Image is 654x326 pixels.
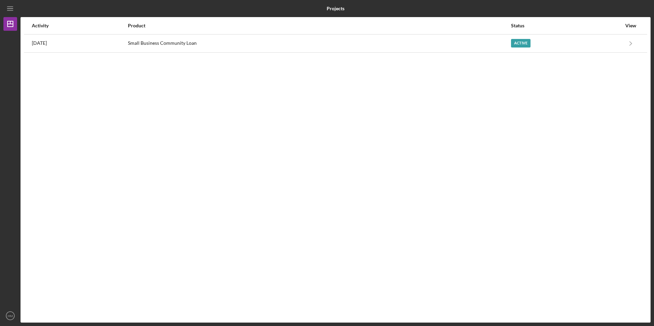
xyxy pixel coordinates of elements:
b: Projects [327,6,344,11]
div: Activity [32,23,127,28]
div: Active [511,39,531,47]
button: HM [3,309,17,323]
div: Status [511,23,622,28]
time: 2025-09-29 20:22 [32,40,47,46]
div: Product [128,23,510,28]
div: View [622,23,639,28]
text: HM [8,314,13,318]
div: Small Business Community Loan [128,35,510,52]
